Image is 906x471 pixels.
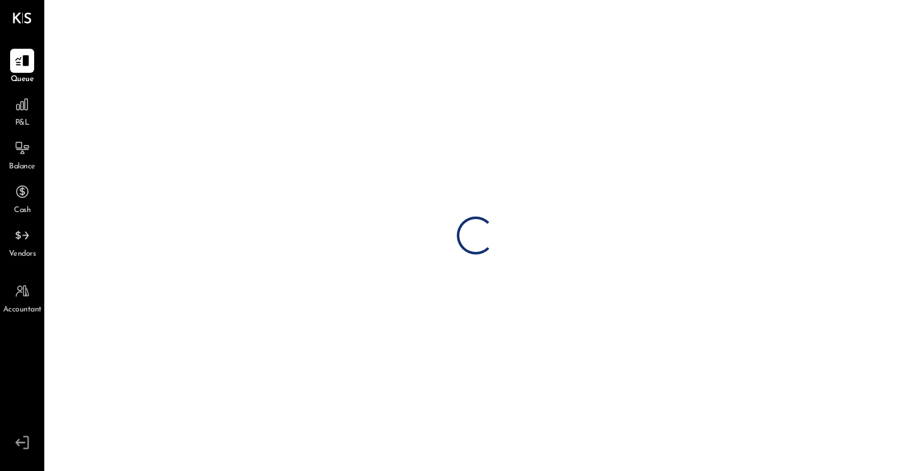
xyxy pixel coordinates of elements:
[1,92,44,129] a: P&L
[14,205,30,217] span: Cash
[9,249,36,260] span: Vendors
[1,180,44,217] a: Cash
[9,161,35,173] span: Balance
[3,305,42,316] span: Accountant
[1,223,44,260] a: Vendors
[11,74,34,85] span: Queue
[1,136,44,173] a: Balance
[1,49,44,85] a: Queue
[15,118,30,129] span: P&L
[1,279,44,316] a: Accountant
